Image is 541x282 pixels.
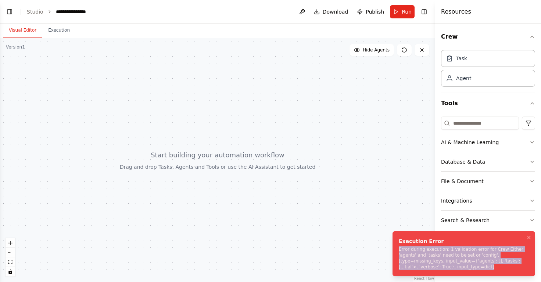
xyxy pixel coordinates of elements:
span: Download [323,8,348,15]
div: React Flow controls [6,238,15,276]
div: Tools [441,114,535,256]
button: Run [390,5,415,18]
button: toggle interactivity [6,267,15,276]
span: Hide Agents [363,47,390,53]
span: Run [402,8,412,15]
div: Execution Error [399,238,526,245]
span: Publish [366,8,384,15]
button: Hide Agents [350,44,394,56]
button: Publish [354,5,387,18]
h4: Resources [441,7,471,16]
div: Task [456,55,467,62]
button: zoom out [6,248,15,257]
div: Agent [456,75,471,82]
a: Studio [27,9,43,15]
button: AI & Machine Learning [441,133,535,152]
nav: breadcrumb [27,8,94,15]
div: Error during execution: 1 validation error for Crew Either 'agents' and 'tasks' need to be set or... [399,246,526,270]
button: Database & Data [441,152,535,171]
button: zoom in [6,238,15,248]
button: Visual Editor [3,23,42,38]
button: Download [311,5,351,18]
button: Tools [441,93,535,114]
button: fit view [6,257,15,267]
button: Execution [42,23,76,38]
div: Version 1 [6,44,25,50]
button: File & Document [441,172,535,191]
button: Crew [441,26,535,47]
button: Integrations [441,191,535,210]
button: Show left sidebar [4,7,15,17]
button: Search & Research [441,211,535,230]
button: Hide right sidebar [419,7,429,17]
div: Crew [441,47,535,93]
